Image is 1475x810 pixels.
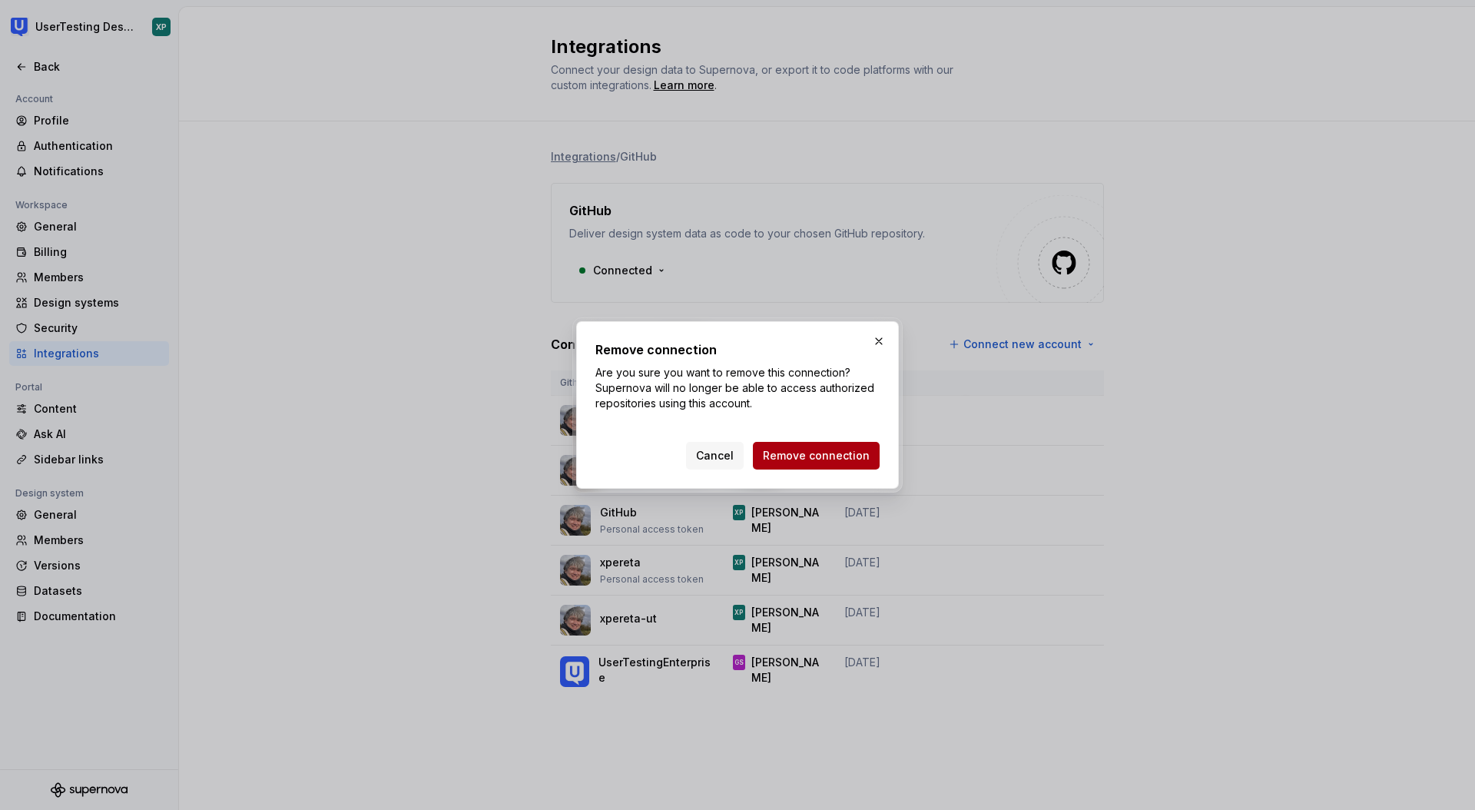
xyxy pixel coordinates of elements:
[763,448,870,463] span: Remove connection
[595,340,880,359] h2: Remove connection
[696,448,734,463] span: Cancel
[753,442,880,470] button: Remove connection
[686,442,744,470] button: Cancel
[595,365,880,411] p: Are you sure you want to remove this connection? Supernova will no longer be able to access autho...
